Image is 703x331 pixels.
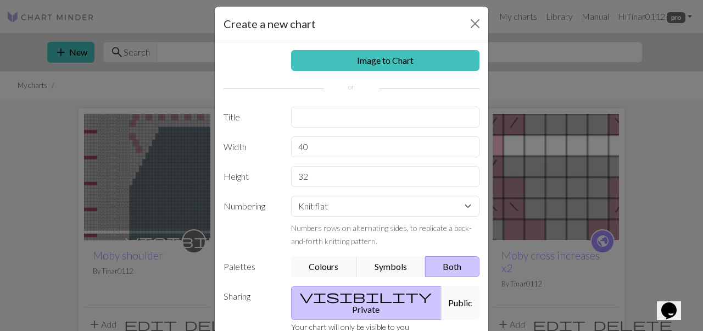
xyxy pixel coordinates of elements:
button: Public [441,286,479,320]
span: visibility [300,289,432,304]
h5: Create a new chart [224,15,316,32]
button: Close [466,15,484,32]
button: Both [425,256,480,277]
small: Numbers rows on alternating sides, to replicate a back-and-forth knitting pattern. [291,223,472,246]
label: Height [217,166,284,187]
label: Numbering [217,196,284,247]
label: Sharing [217,286,284,320]
label: Width [217,136,284,157]
label: Palettes [217,256,284,277]
button: Colours [291,256,358,277]
iframe: chat widget [657,287,692,320]
a: Image to Chart [291,50,480,71]
label: Title [217,107,284,128]
button: Symbols [356,256,426,277]
button: Private [291,286,442,320]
